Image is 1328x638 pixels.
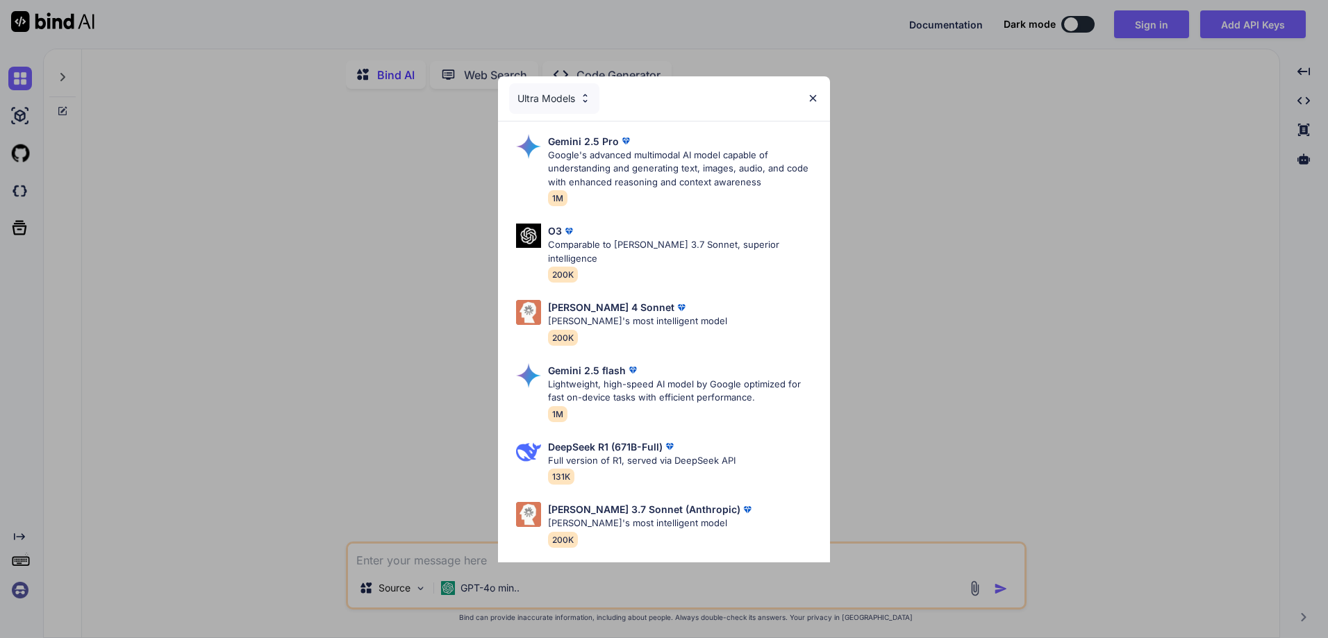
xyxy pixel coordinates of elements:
img: premium [619,134,633,148]
p: Full version of R1, served via DeepSeek API [548,454,736,468]
img: close [807,92,819,104]
img: Pick Models [516,224,541,248]
div: Ultra Models [509,83,599,114]
p: Gemini 2.5 flash [548,363,626,378]
span: 131K [548,469,574,485]
p: Gemini 2.5 Pro [548,134,619,149]
p: O3 [548,224,562,238]
p: Lightweight, high-speed AI model by Google optimized for fast on-device tasks with efficient perf... [548,378,819,405]
img: premium [562,224,576,238]
span: 1M [548,190,567,206]
span: 200K [548,267,578,283]
img: Pick Models [516,300,541,325]
img: Pick Models [516,439,541,464]
p: Comparable to [PERSON_NAME] 3.7 Sonnet, superior intelligence [548,238,819,265]
p: [PERSON_NAME] 4 Sonnet [548,300,674,314]
img: Pick Models [516,363,541,388]
img: premium [663,439,677,453]
p: Google's advanced multimodal AI model capable of understanding and generating text, images, audio... [548,149,819,190]
img: premium [674,301,688,314]
p: [PERSON_NAME]'s most intelligent model [548,314,727,328]
p: DeepSeek R1 (671B-Full) [548,439,663,454]
img: Pick Models [516,502,541,527]
p: [PERSON_NAME] 3.7 Sonnet (Anthropic) [548,502,740,517]
img: Pick Models [579,92,591,104]
span: 1M [548,406,567,422]
p: [PERSON_NAME]'s most intelligent model [548,517,754,530]
img: premium [740,503,754,517]
img: Pick Models [516,134,541,159]
span: 200K [548,532,578,548]
img: premium [626,363,640,377]
span: 200K [548,330,578,346]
